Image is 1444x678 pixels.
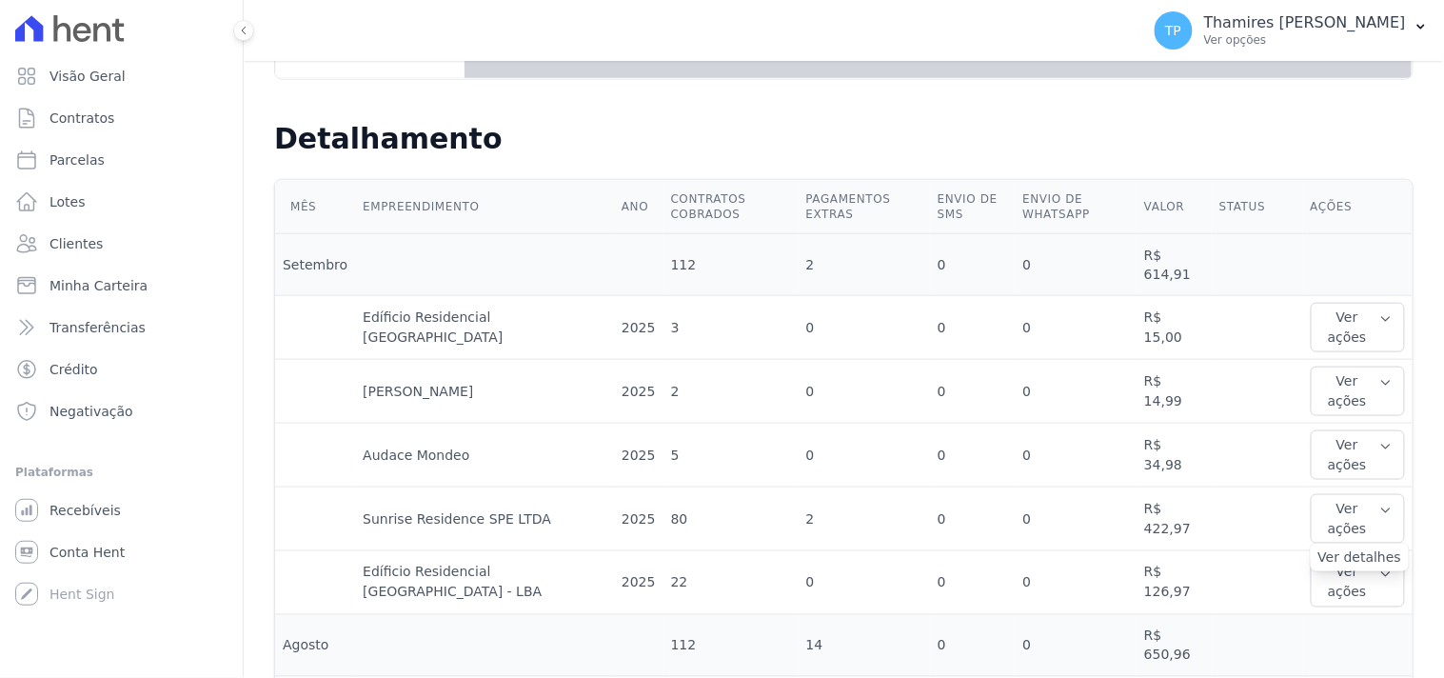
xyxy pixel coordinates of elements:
[275,234,355,296] td: Setembro
[799,424,930,488] td: 0
[8,141,235,179] a: Parcelas
[49,67,126,86] span: Visão Geral
[614,424,663,488] td: 2025
[614,360,663,424] td: 2025
[8,491,235,529] a: Recebíveis
[663,180,799,234] th: Contratos cobrados
[1015,424,1137,488] td: 0
[49,234,103,253] span: Clientes
[930,424,1016,488] td: 0
[8,99,235,137] a: Contratos
[49,318,146,337] span: Transferências
[799,488,930,551] td: 2
[8,225,235,263] a: Clientes
[1204,32,1406,48] p: Ver opções
[8,309,235,347] a: Transferências
[614,296,663,360] td: 2025
[1311,303,1405,352] button: Ver ações
[49,543,125,562] span: Conta Hent
[1015,296,1137,360] td: 0
[799,615,930,677] td: 14
[1212,180,1303,234] th: Status
[614,180,663,234] th: Ano
[799,360,930,424] td: 0
[930,615,1016,677] td: 0
[275,180,355,234] th: Mês
[1137,296,1212,360] td: R$ 15,00
[49,109,114,128] span: Contratos
[663,488,799,551] td: 80
[1015,551,1137,615] td: 0
[799,180,930,234] th: Pagamentos extras
[614,488,663,551] td: 2025
[663,551,799,615] td: 22
[1137,360,1212,424] td: R$ 14,99
[930,296,1016,360] td: 0
[1015,360,1137,424] td: 0
[49,192,86,211] span: Lotes
[799,551,930,615] td: 0
[1015,180,1137,234] th: Envio de Whatsapp
[355,488,614,551] td: Sunrise Residence SPE LTDA
[1311,494,1405,544] button: Ver ações
[355,180,614,234] th: Empreendimento
[663,360,799,424] td: 2
[1015,615,1137,677] td: 0
[663,296,799,360] td: 3
[355,296,614,360] td: Edíficio Residencial [GEOGRAPHIC_DATA]
[15,461,227,484] div: Plataformas
[1311,558,1405,608] button: Ver ações
[663,615,799,677] td: 112
[1303,180,1413,234] th: Ações
[1311,367,1405,416] button: Ver ações
[8,392,235,430] a: Negativação
[1015,234,1137,296] td: 0
[1204,13,1406,32] p: Thamires [PERSON_NAME]
[1015,488,1137,551] td: 0
[1139,4,1444,57] button: TP Thamires [PERSON_NAME] Ver opções
[1318,548,1402,568] a: Ver detalhes
[8,183,235,221] a: Lotes
[663,234,799,296] td: 112
[799,296,930,360] td: 0
[1137,488,1212,551] td: R$ 422,97
[930,180,1016,234] th: Envio de SMS
[8,350,235,389] a: Crédito
[8,533,235,571] a: Conta Hent
[49,150,105,169] span: Parcelas
[930,488,1016,551] td: 0
[275,615,355,677] td: Agosto
[930,234,1016,296] td: 0
[663,424,799,488] td: 5
[1311,430,1405,480] button: Ver ações
[8,57,235,95] a: Visão Geral
[49,402,133,421] span: Negativação
[274,122,1414,156] h2: Detalhamento
[930,551,1016,615] td: 0
[1165,24,1181,37] span: TP
[355,360,614,424] td: [PERSON_NAME]
[49,276,148,295] span: Minha Carteira
[930,360,1016,424] td: 0
[1137,424,1212,488] td: R$ 34,98
[355,551,614,615] td: Edíficio Residencial [GEOGRAPHIC_DATA] - LBA
[355,424,614,488] td: Audace Mondeo
[1137,615,1212,677] td: R$ 650,96
[614,551,663,615] td: 2025
[8,267,235,305] a: Minha Carteira
[799,234,930,296] td: 2
[1137,551,1212,615] td: R$ 126,97
[49,360,98,379] span: Crédito
[49,501,121,520] span: Recebíveis
[1137,234,1212,296] td: R$ 614,91
[1137,180,1212,234] th: Valor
